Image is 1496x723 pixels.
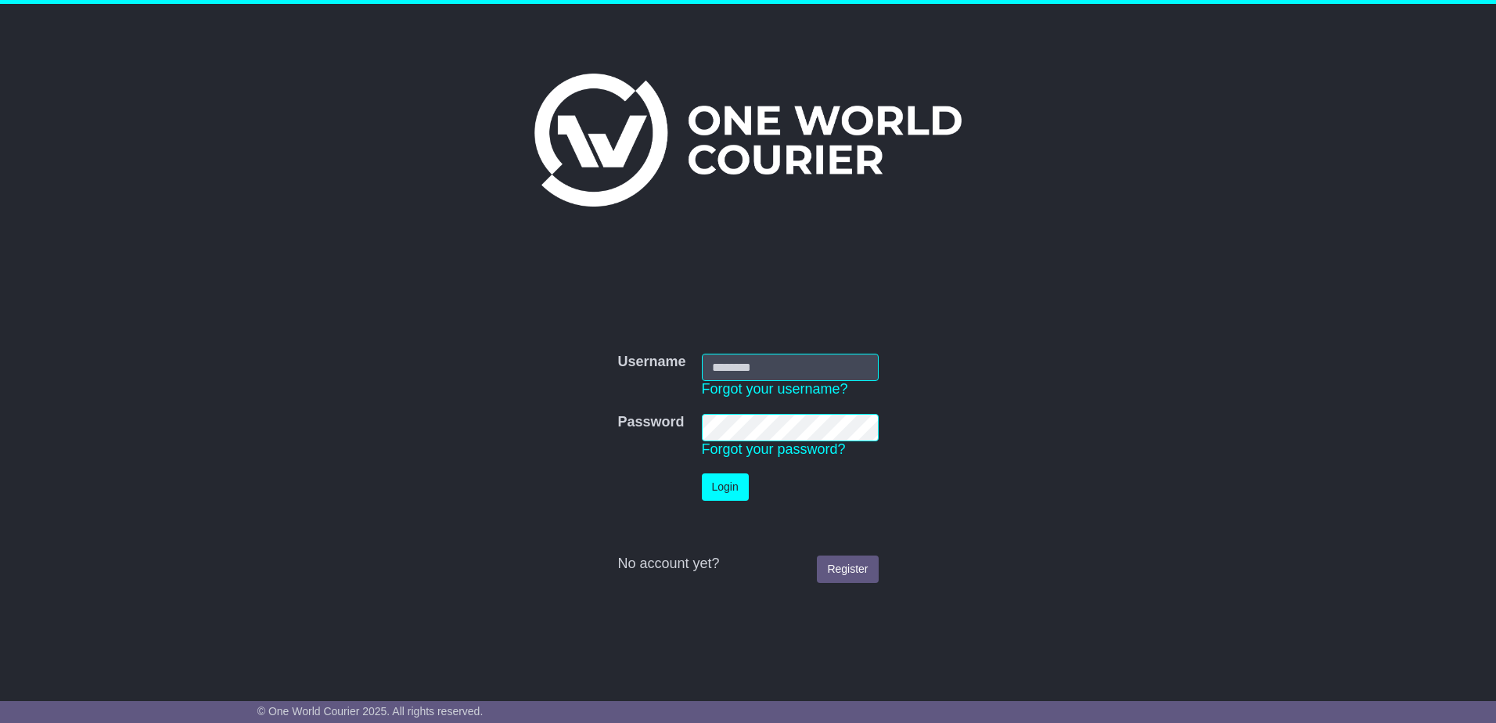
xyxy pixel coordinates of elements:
a: Forgot your username? [702,381,848,397]
img: One World [534,74,962,207]
label: Password [617,414,684,431]
button: Login [702,473,749,501]
div: No account yet? [617,556,878,573]
a: Forgot your password? [702,441,846,457]
span: © One World Courier 2025. All rights reserved. [257,705,484,718]
a: Register [817,556,878,583]
label: Username [617,354,685,371]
